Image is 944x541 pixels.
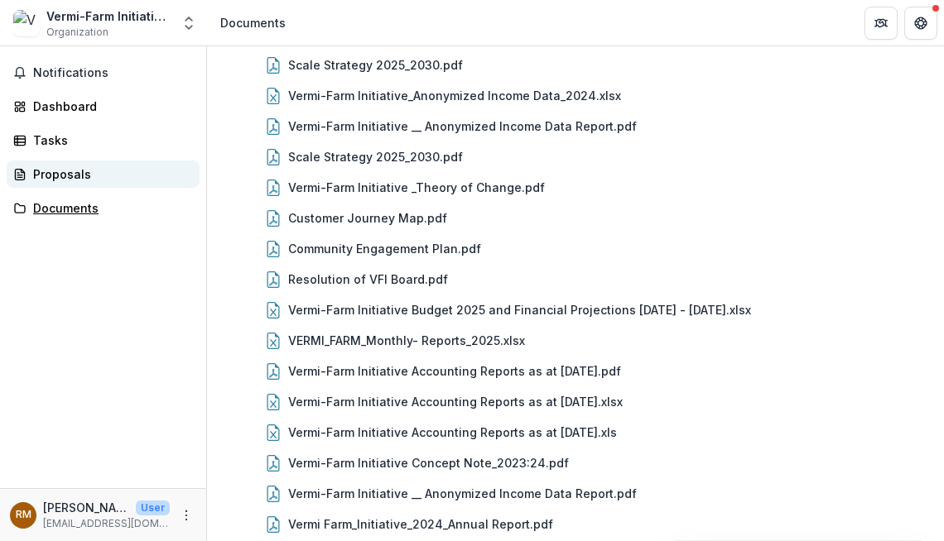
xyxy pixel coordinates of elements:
[219,448,932,478] div: Vermi-Farm Initiative Concept Note_2023:24.pdf
[865,7,898,40] button: Partners
[288,87,621,104] div: Vermi-Farm Initiative_Anonymized Income Data_2024.xlsx
[288,485,637,502] div: Vermi-Farm Initiative __ Anonymized Income Data Report.pdf
[33,66,193,80] span: Notifications
[176,505,196,525] button: More
[33,132,186,149] div: Tasks
[219,478,932,509] div: Vermi-Farm Initiative __ Anonymized Income Data Report.pdf
[43,516,170,531] p: [EMAIL_ADDRESS][DOMAIN_NAME]
[33,165,186,183] div: Proposals
[177,7,200,40] button: Open entity switcher
[33,98,186,115] div: Dashboard
[288,515,553,533] div: Vermi Farm_Initiative_2024_Annual Report.pdf
[46,25,108,40] span: Organization
[13,10,40,36] img: Vermi-Farm Initiative LTD
[219,111,932,141] div: Vermi-Farm Initiative __ Anonymized Income Data Report.pdf
[288,179,545,196] div: Vermi-Farm Initiative _Theory of Change.pdf
[219,417,932,448] div: Vermi-Farm Initiative Accounting Reports as at [DATE].xls
[220,14,286,31] div: Documents
[219,264,932,294] div: Resolution of VFI Board.pdf
[288,240,481,257] div: Community Engagement Plan.pdf
[16,510,31,520] div: Royford Mutegi
[43,499,129,516] p: [PERSON_NAME]
[288,56,463,74] div: Scale Strategy 2025_2030.pdf
[288,332,525,349] div: VERMI_FARM_Monthly- Reports_2025.xlsx
[7,160,200,188] a: Proposals
[288,270,448,288] div: Resolution of VFI Board.pdf
[7,127,200,154] a: Tasks
[288,393,623,410] div: Vermi-Farm Initiative Accounting Reports as at [DATE].xlsx
[7,93,200,120] a: Dashboard
[219,325,932,356] div: VERMI_FARM_Monthly- Reports_2025.xlsx
[219,203,932,233] div: Customer Journey Map.pdf
[219,509,932,539] div: Vermi Farm_Initiative_2024_Annual Report.pdf
[288,362,621,380] div: Vermi-Farm Initiative Accounting Reports as at [DATE].pdf
[904,7,937,40] button: Get Help
[288,454,569,472] div: Vermi-Farm Initiative Concept Note_2023:24.pdf
[219,294,932,325] div: Vermi-Farm Initiative Budget 2025 and Financial Projections [DATE] - [DATE].xlsx
[219,50,932,80] div: Scale Strategy 2025_2030.pdf
[214,11,292,35] nav: breadcrumb
[288,424,617,441] div: Vermi-Farm Initiative Accounting Reports as at [DATE].xls
[219,356,932,386] div: Vermi-Farm Initiative Accounting Reports as at [DATE].pdf
[288,148,463,165] div: Scale Strategy 2025_2030.pdf
[288,117,637,135] div: Vermi-Farm Initiative __ Anonymized Income Data Report.pdf
[219,80,932,111] div: Vermi-Farm Initiative_Anonymized Income Data_2024.xlsx
[219,172,932,203] div: Vermi-Farm Initiative _Theory of Change.pdf
[7,60,200,86] button: Notifications
[219,386,932,417] div: Vermi-Farm Initiative Accounting Reports as at [DATE].xlsx
[219,141,932,172] div: Scale Strategy 2025_2030.pdf
[288,209,447,227] div: Customer Journey Map.pdf
[33,199,186,217] div: Documents
[7,194,200,222] a: Documents
[219,233,932,264] div: Community Engagement Plan.pdf
[46,7,171,25] div: Vermi-Farm Initiative LTD
[288,301,751,318] div: Vermi-Farm Initiative Budget 2025 and Financial Projections [DATE] - [DATE].xlsx
[136,500,170,515] p: User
